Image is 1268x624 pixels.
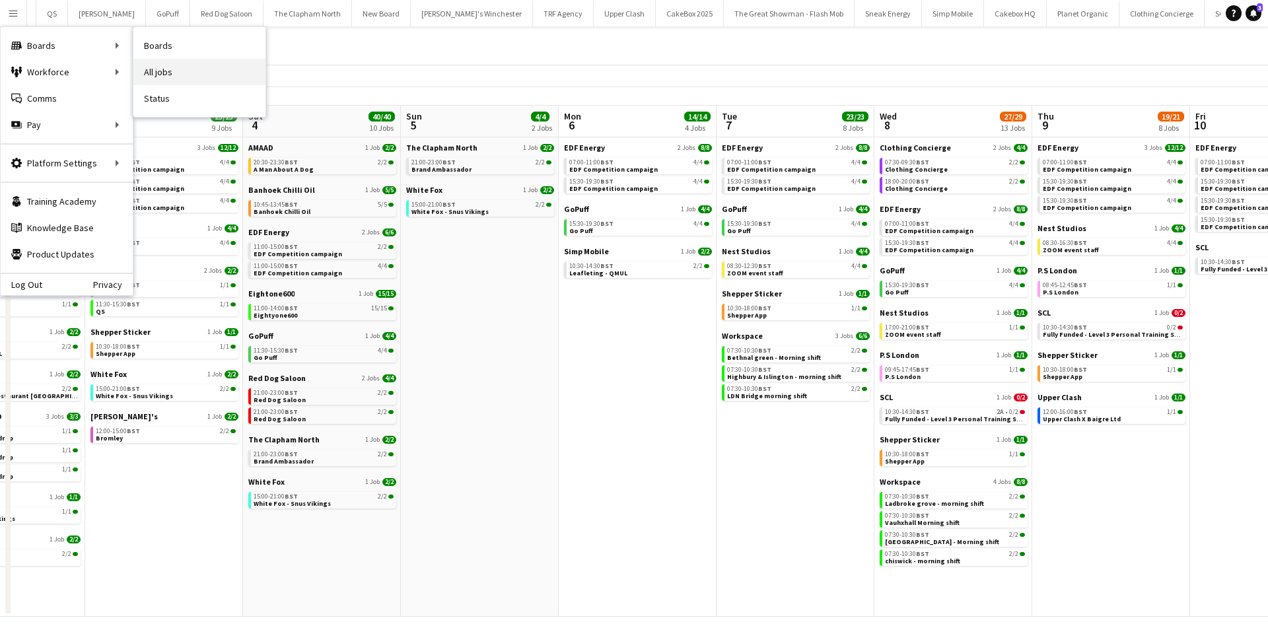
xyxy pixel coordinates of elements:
[727,159,771,166] span: 07:00-11:00
[411,158,551,173] a: 21:00-23:00BST2/2Brand Ambassador
[880,265,905,275] span: GoPuff
[880,265,1028,308] div: GoPuff1 Job4/415:30-19:30BST4/4Go Puff
[1201,178,1245,185] span: 15:30-19:30
[1043,165,1131,174] span: EDF Competition campaign
[758,219,771,228] span: BST
[378,244,387,250] span: 2/2
[362,228,380,236] span: 2 Jobs
[722,289,870,331] div: Shepper Sticker1 Job1/110:30-18:00BST1/1Shepper App
[1232,196,1245,205] span: BST
[693,263,703,269] span: 2/2
[693,221,703,227] span: 4/4
[254,305,298,312] span: 11:00-14:00
[406,185,554,195] a: White Fox1 Job2/2
[1038,223,1086,233] span: Nest Studios
[569,184,658,193] span: EDF Competition campaign
[856,205,870,213] span: 4/4
[285,242,298,251] span: BST
[681,248,695,256] span: 1 Job
[569,261,709,277] a: 10:30-14:30BST2/2Leafleting - QMUL
[1074,238,1087,247] span: BST
[758,261,771,270] span: BST
[382,186,396,194] span: 5/5
[855,1,922,26] button: Sneak Energy
[197,144,215,152] span: 3 Jobs
[1195,143,1236,153] span: EDF Energy
[68,1,146,26] button: [PERSON_NAME]
[722,143,870,153] a: EDF Energy2 Jobs8/8
[190,1,264,26] button: Red Dog Saloon
[880,308,1028,350] div: Nest Studios1 Job1/117:00-21:00BST1/1ZOOM event staff
[885,240,929,246] span: 15:30-19:30
[880,204,1028,265] div: EDF Energy2 Jobs8/807:00-11:00BST4/4EDF Competition campaign15:30-19:30BST4/4EDF Competition camp...
[922,1,984,26] button: Simp Mobile
[727,221,771,227] span: 15:30-19:30
[1043,159,1087,166] span: 07:00-11:00
[880,143,1028,204] div: Clothing Concierge2 Jobs4/407:30-09:30BST2/2Clothing Concierge18:00-20:00BST2/2Clothing Concierge
[722,204,870,246] div: GoPuff1 Job4/415:30-19:30BST4/4Go Puff
[727,184,816,193] span: EDF Competition campaign
[90,223,238,233] a: GoPuff1 Job4/4
[722,143,763,153] span: EDF Energy
[207,225,222,232] span: 1 Job
[727,219,867,234] a: 15:30-19:30BST4/4Go Puff
[1167,282,1176,289] span: 1/1
[540,144,554,152] span: 2/2
[1009,159,1018,166] span: 2/2
[722,246,870,289] div: Nest Studios1 Job4/408:30-12:30BST4/4ZOOM event staff
[254,304,394,319] a: 11:00-14:00BST15/15Eightyone600
[96,238,236,254] a: 15:30-19:30BST4/4Go Puff
[285,200,298,209] span: BST
[254,201,298,208] span: 10:45-13:45
[285,261,298,270] span: BST
[442,158,456,166] span: BST
[96,165,184,174] span: EDF Competition campaign
[248,289,396,298] a: Eightone6001 Job15/15
[90,143,238,153] a: EDF Energy3 Jobs12/12
[885,159,929,166] span: 07:30-09:30
[564,143,712,204] div: EDF Energy2 Jobs8/807:00-11:00BST4/4EDF Competition campaign15:30-19:30BST4/4EDF Competition camp...
[839,248,853,256] span: 1 Job
[1043,177,1183,192] a: 15:30-19:30BST4/4EDF Competition campaign
[352,1,411,26] button: New Board
[569,269,627,277] span: Leafleting - QMUL
[1074,158,1087,166] span: BST
[916,238,929,247] span: BST
[1,215,133,241] a: Knowledge Base
[133,32,265,59] a: Boards
[96,300,236,315] a: 11:30-15:30BST1/1QS
[1038,143,1185,153] a: EDF Energy3 Jobs12/12
[411,1,533,26] button: [PERSON_NAME]'s Winchester
[993,144,1011,152] span: 2 Jobs
[536,159,545,166] span: 2/2
[248,227,396,237] a: EDF Energy2 Jobs6/6
[722,143,870,204] div: EDF Energy2 Jobs8/807:00-11:00BST4/4EDF Competition campaign15:30-19:30BST4/4EDF Competition camp...
[204,267,222,275] span: 2 Jobs
[254,250,342,258] span: EDF Competition campaign
[1145,144,1162,152] span: 3 Jobs
[1014,267,1028,275] span: 4/4
[727,178,771,185] span: 15:30-19:30
[564,246,712,281] div: Simp Mobile1 Job2/210:30-14:30BST2/2Leafleting - QMUL
[1167,159,1176,166] span: 4/4
[1043,240,1087,246] span: 08:30-16:30
[1043,178,1087,185] span: 15:30-19:30
[127,300,140,308] span: BST
[248,185,396,227] div: Banhoek Chilli Oil1 Job5/510:45-13:45BST5/5Banhoek Chilli Oil
[885,282,929,289] span: 15:30-19:30
[880,265,1028,275] a: GoPuff1 Job4/4
[727,305,771,312] span: 10:30-18:00
[1038,143,1185,223] div: EDF Energy3 Jobs12/1207:00-11:00BST4/4EDF Competition campaign15:30-19:30BST4/4EDF Competition ca...
[1232,258,1245,266] span: BST
[365,186,380,194] span: 1 Job
[1074,281,1087,289] span: BST
[1232,177,1245,186] span: BST
[727,165,816,174] span: EDF Competition campaign
[406,143,554,185] div: The Clapham North1 Job2/221:00-23:00BST2/2Brand Ambassador
[722,289,870,298] a: Shepper Sticker1 Job1/1
[885,165,948,174] span: Clothing Concierge
[248,143,396,153] a: AMAAD1 Job2/2
[722,289,782,298] span: Shepper Sticker
[1201,217,1245,223] span: 15:30-19:30
[727,269,783,277] span: ZOOM event staff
